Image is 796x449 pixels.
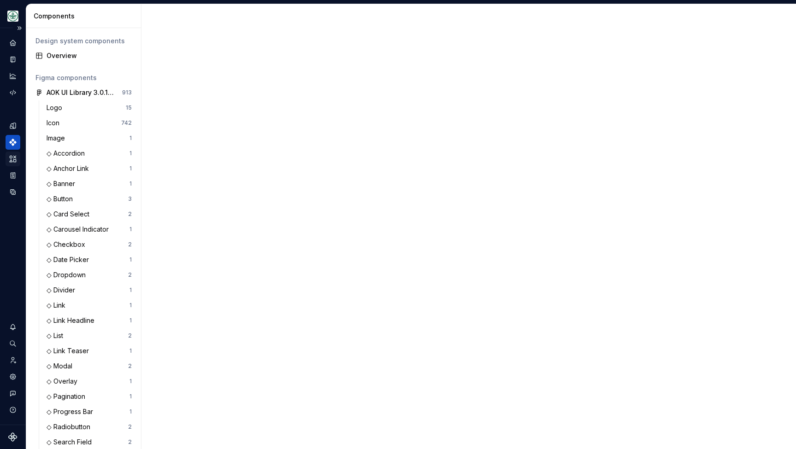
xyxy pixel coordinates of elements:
[6,135,20,150] a: Components
[122,89,132,96] div: 913
[47,103,66,112] div: Logo
[129,180,132,187] div: 1
[47,134,69,143] div: Image
[47,88,115,97] div: AOK UI Library 3.0.1 (adesso)
[128,241,132,248] div: 2
[47,164,93,173] div: ◇ Anchor Link
[43,207,135,222] a: ◇ Card Select2
[43,283,135,297] a: ◇ Divider1
[129,408,132,415] div: 1
[6,386,20,401] button: Contact support
[47,270,89,280] div: ◇ Dropdown
[128,362,132,370] div: 2
[47,179,79,188] div: ◇ Banner
[6,353,20,367] a: Invite team
[6,369,20,384] a: Settings
[43,116,135,130] a: Icon742
[32,85,135,100] a: AOK UI Library 3.0.1 (adesso)913
[47,225,112,234] div: ◇ Carousel Indicator
[47,346,93,356] div: ◇ Link Teaser
[47,118,63,128] div: Icon
[43,420,135,434] a: ◇ Radiobutton2
[6,52,20,67] div: Documentation
[47,377,81,386] div: ◇ Overlay
[34,12,137,21] div: Components
[47,362,76,371] div: ◇ Modal
[129,393,132,400] div: 1
[6,320,20,334] button: Notifications
[47,392,89,401] div: ◇ Pagination
[47,437,95,447] div: ◇ Search Field
[47,255,93,264] div: ◇ Date Picker
[43,222,135,237] a: ◇ Carousel Indicator1
[6,118,20,133] a: Design tokens
[43,192,135,206] a: ◇ Button3
[43,298,135,313] a: ◇ Link1
[6,185,20,199] a: Data sources
[47,149,88,158] div: ◇ Accordion
[47,51,132,60] div: Overview
[128,210,132,218] div: 2
[6,152,20,166] a: Assets
[6,168,20,183] a: Storybook stories
[129,256,132,263] div: 1
[129,302,132,309] div: 1
[7,11,18,22] img: df5db9ef-aba0-4771-bf51-9763b7497661.png
[6,69,20,83] a: Analytics
[43,237,135,252] a: ◇ Checkbox2
[43,344,135,358] a: ◇ Link Teaser1
[6,85,20,100] a: Code automation
[129,226,132,233] div: 1
[47,286,79,295] div: ◇ Divider
[47,210,93,219] div: ◇ Card Select
[43,313,135,328] a: ◇ Link Headline1
[43,374,135,389] a: ◇ Overlay1
[129,317,132,324] div: 1
[43,161,135,176] a: ◇ Anchor Link1
[43,176,135,191] a: ◇ Banner1
[43,131,135,146] a: Image1
[6,336,20,351] div: Search ⌘K
[32,48,135,63] a: Overview
[128,332,132,339] div: 2
[129,347,132,355] div: 1
[128,271,132,279] div: 2
[121,119,132,127] div: 742
[43,146,135,161] a: ◇ Accordion1
[47,407,97,416] div: ◇ Progress Bar
[35,36,132,46] div: Design system components
[129,378,132,385] div: 1
[43,268,135,282] a: ◇ Dropdown2
[47,316,98,325] div: ◇ Link Headline
[43,328,135,343] a: ◇ List2
[128,438,132,446] div: 2
[47,194,76,204] div: ◇ Button
[13,22,26,35] button: Expand sidebar
[6,35,20,50] a: Home
[35,73,132,82] div: Figma components
[129,134,132,142] div: 1
[129,165,132,172] div: 1
[128,195,132,203] div: 3
[126,104,132,111] div: 15
[129,150,132,157] div: 1
[47,240,89,249] div: ◇ Checkbox
[43,389,135,404] a: ◇ Pagination1
[8,432,18,442] svg: Supernova Logo
[47,331,67,340] div: ◇ List
[128,423,132,431] div: 2
[43,252,135,267] a: ◇ Date Picker1
[47,301,69,310] div: ◇ Link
